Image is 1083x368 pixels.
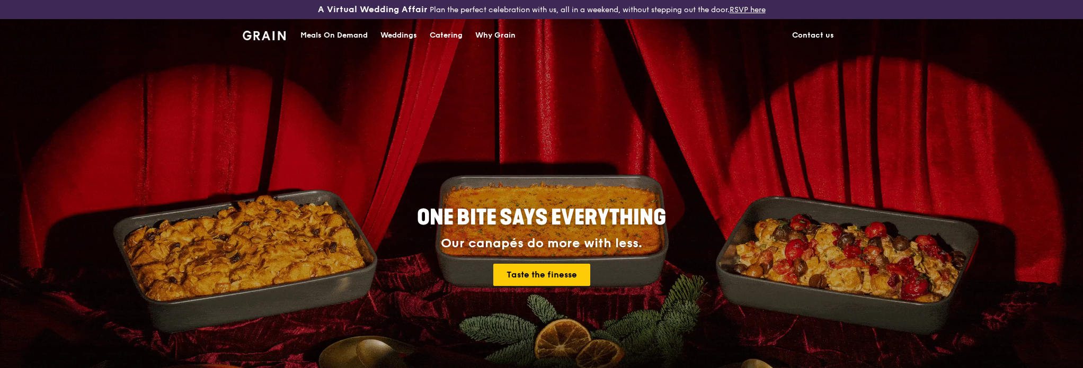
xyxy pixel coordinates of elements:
h3: A Virtual Wedding Affair [318,4,428,15]
img: Grain [243,31,286,40]
a: Weddings [374,20,423,51]
a: RSVP here [730,5,766,14]
span: ONE BITE SAYS EVERYTHING [417,205,666,230]
div: Plan the perfect celebration with us, all in a weekend, without stepping out the door. [236,4,847,15]
div: Meals On Demand [300,20,368,51]
div: Weddings [380,20,417,51]
div: Our canapés do more with less. [351,236,732,251]
a: Taste the finesse [493,264,590,286]
div: Why Grain [475,20,516,51]
a: Catering [423,20,469,51]
a: Why Grain [469,20,522,51]
div: Catering [430,20,463,51]
a: GrainGrain [243,19,286,50]
a: Contact us [786,20,840,51]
